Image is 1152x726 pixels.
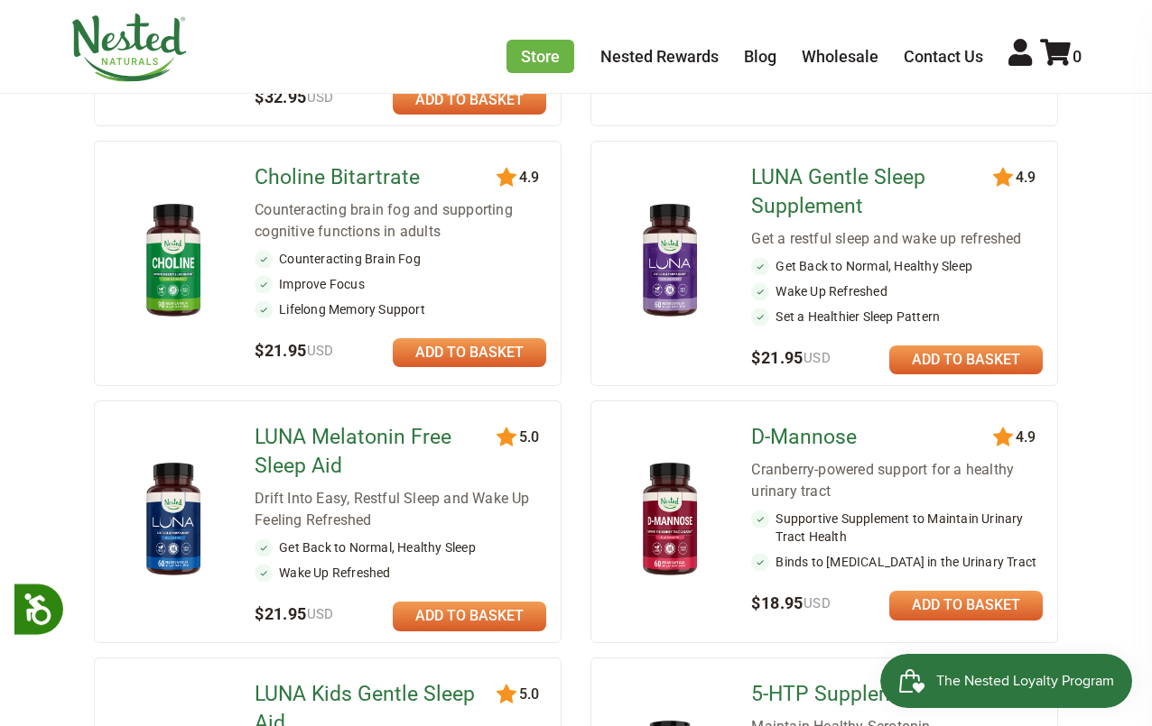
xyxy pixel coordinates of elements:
span: $21.95 [255,341,334,360]
li: Lifelong Memory Support [255,300,546,318]
span: $21.95 [751,348,831,367]
a: Nested Rewards [600,47,719,66]
span: $18.95 [751,593,831,612]
span: $32.95 [255,87,334,106]
a: 0 [1040,47,1082,66]
span: USD [307,343,334,359]
a: D-Mannose [751,423,999,452]
a: Wholesale [802,47,878,66]
li: Get Back to Normal, Healthy Sleep [751,257,1043,275]
div: Counteracting brain fog and supporting cognitive functions in adults [255,199,546,243]
a: Choline Bitartrate [255,163,502,192]
span: $21.95 [255,604,334,623]
li: Set a Healthier Sleep Pattern [751,308,1043,326]
img: D-Mannose [620,455,720,584]
span: 0 [1073,47,1082,66]
iframe: Button to open loyalty program pop-up [880,654,1134,708]
li: Wake Up Refreshed [751,282,1043,300]
li: Supportive Supplement to Maintain Urinary Tract Health [751,510,1043,546]
a: Blog [744,47,776,66]
li: Wake Up Refreshed [255,564,546,582]
li: Improve Focus [255,275,546,293]
span: USD [804,350,831,366]
a: Store [506,40,574,73]
li: Get Back to Normal, Healthy Sleep [255,538,546,556]
img: Nested Naturals [70,14,188,82]
span: USD [804,595,831,611]
img: Choline Bitartrate [124,197,223,326]
span: USD [307,89,334,106]
a: LUNA Melatonin Free Sleep Aid [255,423,502,481]
div: Cranberry-powered support for a healthy urinary tract [751,459,1043,502]
img: LUNA Gentle Sleep Supplement [620,197,720,326]
a: LUNA Gentle Sleep Supplement [751,163,999,221]
li: Binds to [MEDICAL_DATA] in the Urinary Tract [751,553,1043,571]
a: 5-HTP Supplement [751,680,999,709]
img: LUNA Melatonin Free Sleep Aid [124,455,223,584]
a: Contact Us [904,47,983,66]
li: Counteracting Brain Fog [255,250,546,268]
div: Drift Into Easy, Restful Sleep and Wake Up Feeling Refreshed [255,488,546,531]
div: Get a restful sleep and wake up refreshed [751,228,1043,250]
span: USD [307,606,334,622]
